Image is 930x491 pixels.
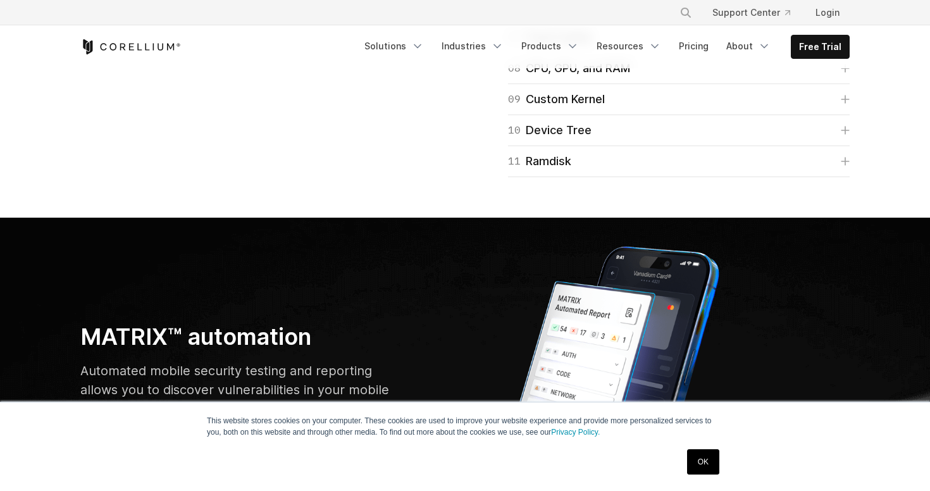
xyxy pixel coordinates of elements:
[551,428,600,437] a: Privacy Policy.
[508,121,592,139] div: Device Tree
[589,35,669,58] a: Resources
[357,35,431,58] a: Solutions
[207,415,723,438] p: This website stores cookies on your computer. These cookies are used to improve your website expe...
[80,363,389,416] span: Automated mobile security testing and reporting allows you to discover vulnerabilities in your mo...
[702,1,800,24] a: Support Center
[508,152,850,170] a: 11Ramdisk
[508,90,521,108] span: 09
[805,1,850,24] a: Login
[719,35,778,58] a: About
[508,90,605,108] div: Custom Kernel
[508,121,850,139] a: 10Device Tree
[791,35,849,58] a: Free Trial
[80,323,390,351] h3: MATRIX™ automation
[434,35,511,58] a: Industries
[508,90,850,108] a: 09Custom Kernel
[687,449,719,475] a: OK
[664,1,850,24] div: Navigation Menu
[514,35,586,58] a: Products
[674,1,697,24] button: Search
[508,121,521,139] span: 10
[508,152,521,170] span: 11
[357,35,850,59] div: Navigation Menu
[80,39,181,54] a: Corellium Home
[508,152,571,170] div: Ramdisk
[671,35,716,58] a: Pricing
